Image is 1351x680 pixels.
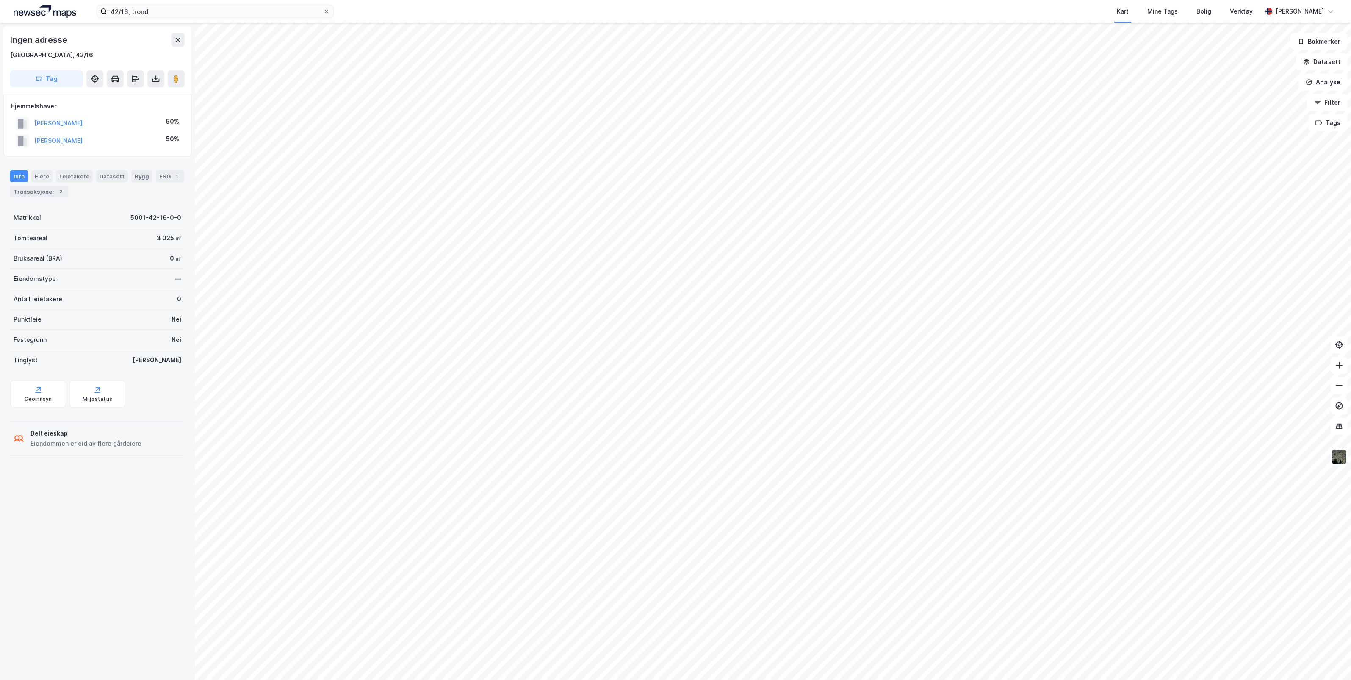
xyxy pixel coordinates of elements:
[1230,6,1253,17] div: Verktøy
[1276,6,1324,17] div: [PERSON_NAME]
[25,396,52,402] div: Geoinnsyn
[10,50,93,60] div: [GEOGRAPHIC_DATA], 42/16
[172,172,181,180] div: 1
[170,253,181,264] div: 0 ㎡
[10,170,28,182] div: Info
[30,439,141,449] div: Eiendommen er eid av flere gårdeiere
[1147,6,1178,17] div: Mine Tags
[172,335,181,345] div: Nei
[56,170,93,182] div: Leietakere
[133,355,181,365] div: [PERSON_NAME]
[1309,639,1351,680] iframe: Chat Widget
[172,314,181,325] div: Nei
[175,274,181,284] div: —
[96,170,128,182] div: Datasett
[56,187,65,196] div: 2
[177,294,181,304] div: 0
[10,70,83,87] button: Tag
[11,101,184,111] div: Hjemmelshaver
[1307,94,1348,111] button: Filter
[130,213,181,223] div: 5001-42-16-0-0
[14,274,56,284] div: Eiendomstype
[166,117,179,127] div: 50%
[14,335,47,345] div: Festegrunn
[30,428,141,439] div: Delt eieskap
[14,294,62,304] div: Antall leietakere
[156,170,184,182] div: ESG
[14,314,42,325] div: Punktleie
[14,355,38,365] div: Tinglyst
[14,213,41,223] div: Matrikkel
[14,253,62,264] div: Bruksareal (BRA)
[31,170,53,182] div: Eiere
[14,233,47,243] div: Tomteareal
[1298,74,1348,91] button: Analyse
[131,170,152,182] div: Bygg
[1296,53,1348,70] button: Datasett
[10,33,69,47] div: Ingen adresse
[1308,114,1348,131] button: Tags
[83,396,112,402] div: Miljøstatus
[1196,6,1211,17] div: Bolig
[10,186,68,197] div: Transaksjoner
[14,5,76,18] img: logo.a4113a55bc3d86da70a041830d287a7e.svg
[166,134,179,144] div: 50%
[1117,6,1129,17] div: Kart
[157,233,181,243] div: 3 025 ㎡
[1290,33,1348,50] button: Bokmerker
[107,5,323,18] input: Søk på adresse, matrikkel, gårdeiere, leietakere eller personer
[1331,449,1347,465] img: 9k=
